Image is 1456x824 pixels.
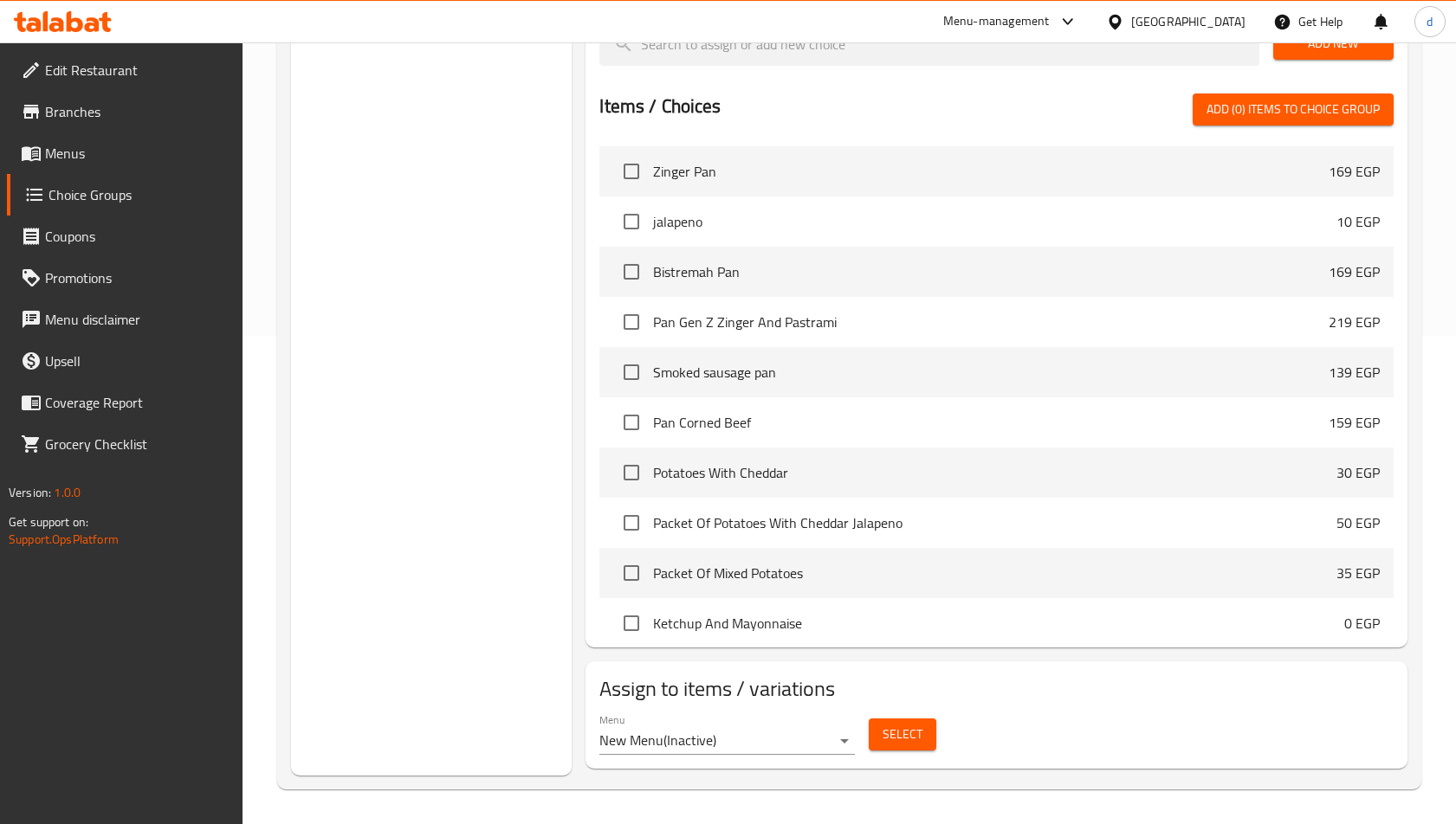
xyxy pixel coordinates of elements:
span: Coverage Report [45,392,230,413]
button: Add (0) items to choice group [1193,93,1394,126]
span: Select choice [613,555,650,591]
a: Menus [7,132,243,174]
span: Get support on: [9,511,88,533]
span: jalapeno [653,211,1336,232]
span: Pan Gen Z Zinger And Pastrami [653,312,1329,332]
span: Select choice [613,605,650,641]
span: Add (0) items to choice group [1207,99,1380,120]
a: Choice Groups [7,174,243,216]
span: Menus [45,143,230,164]
span: Packet Of Potatoes With Cheddar Jalapeno [653,512,1336,533]
span: d [1427,12,1433,31]
input: search [599,22,1259,66]
h2: Items / Choices [599,93,721,119]
div: Menu-management [943,11,1050,32]
span: Coupons [45,226,230,247]
a: Upsell [7,340,243,382]
div: [GEOGRAPHIC_DATA] [1131,12,1246,31]
p: 169 EGP [1329,261,1380,282]
p: 159 EGP [1329,412,1380,433]
span: Potatoes With Cheddar [653,462,1336,483]
p: 30 EGP [1336,462,1380,483]
p: 139 EGP [1329,362,1380,383]
span: Pan Corned Beef [653,412,1329,433]
div: New Menu(Inactive) [599,727,855,755]
span: Select [883,724,922,745]
a: Grocery Checklist [7,423,243,465]
a: Coupons [7,216,243,257]
span: Select choice [613,153,650,190]
a: Promotions [7,257,243,299]
a: Support.OpsPlatform [9,528,119,550]
span: Grocery Checklist [45,434,230,454]
span: Select choice [613,203,650,240]
span: Ketchup And Mayonnaise [653,613,1344,634]
a: Branches [7,91,243,132]
span: Menu disclaimer [45,309,230,330]
span: Branches [45,101,230,122]
a: Edit Restaurant [7,49,243,91]
span: Add New [1287,33,1380,55]
button: Select [869,718,936,750]
span: Bistremah Pan [653,261,1329,282]
p: 10 EGP [1336,211,1380,232]
p: 35 EGP [1336,563,1380,583]
span: Version: [9,481,51,504]
label: Menu [599,715,624,725]
span: Promotions [45,267,230,288]
span: Select choice [613,505,650,541]
span: Packet Of Mixed Potatoes [653,563,1336,583]
span: Smoked sausage pan [653,362,1329,383]
p: 219 EGP [1329,312,1380,332]
a: Menu disclaimer [7,299,243,340]
p: 169 EGP [1329,161,1380,182]
span: Select choice [613,454,650,491]
span: Upsell [45,351,230,371]
span: Edit Restaurant [45,60,230,80]
p: 50 EGP [1336,512,1380,533]
h2: Assign to items / variations [599,675,1394,703]
p: 0 EGP [1344,613,1380,634]
span: Select choice [613,404,650,441]
span: Zinger Pan [653,161,1329,182]
a: Coverage Report [7,382,243,423]
button: Add New [1273,28,1394,60]
span: Choice Groups [49,184,230,205]
span: 1.0.0 [54,481,81,504]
